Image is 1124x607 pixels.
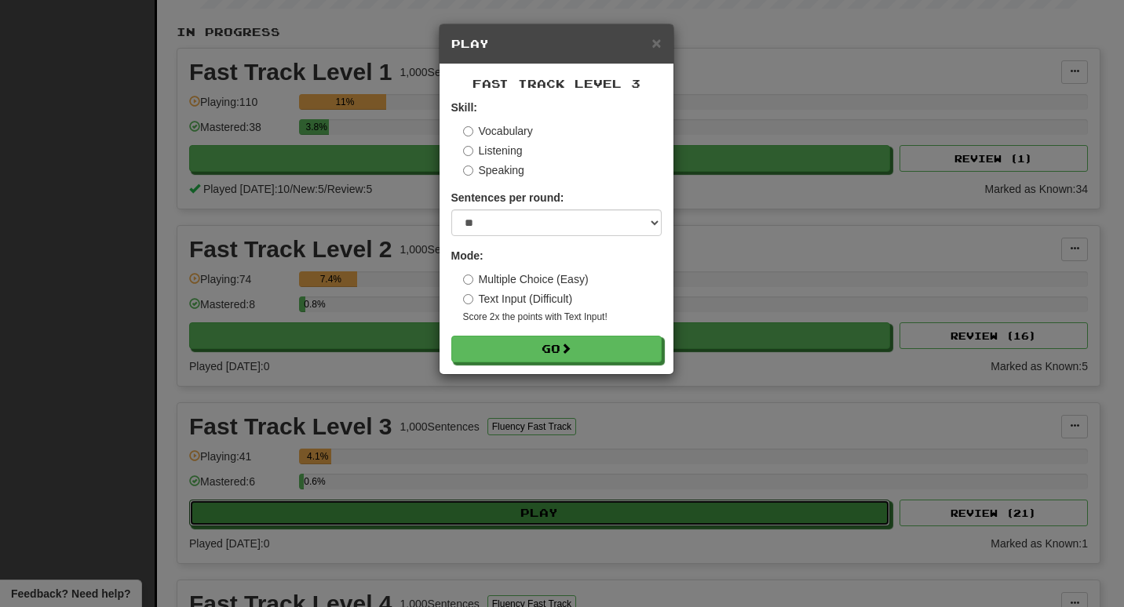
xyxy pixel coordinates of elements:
strong: Skill: [451,101,477,114]
button: Close [651,35,661,51]
input: Text Input (Difficult) [463,294,473,304]
strong: Mode: [451,249,484,262]
input: Multiple Choice (Easy) [463,274,473,285]
label: Multiple Choice (Easy) [463,271,589,287]
label: Sentences per round: [451,190,564,205]
input: Listening [463,146,473,156]
span: × [651,34,661,52]
label: Speaking [463,162,524,178]
span: Fast Track Level 3 [473,77,640,90]
label: Vocabulary [463,123,533,139]
label: Listening [463,143,523,158]
input: Speaking [463,165,473,176]
small: Score 2x the points with Text Input ! [463,311,662,324]
input: Vocabulary [463,126,473,136]
label: Text Input (Difficult) [463,291,573,307]
button: Go [451,336,662,362]
h5: Play [451,36,662,52]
